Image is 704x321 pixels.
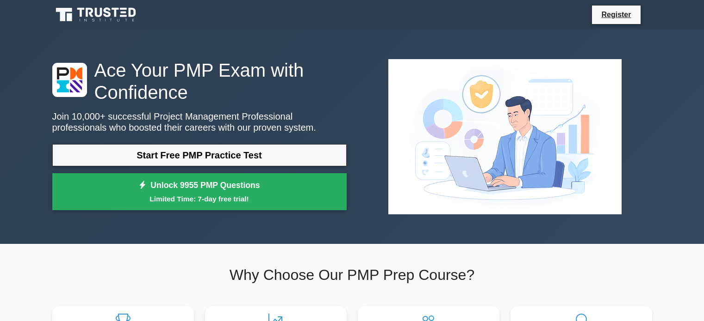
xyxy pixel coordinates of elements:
[52,173,347,210] a: Unlock 9955 PMP QuestionsLimited Time: 7-day free trial!
[381,52,629,222] img: Project Management Professional Preview
[52,144,347,166] a: Start Free PMP Practice Test
[596,9,636,20] a: Register
[52,111,347,133] p: Join 10,000+ successful Project Management Professional professionals who boosted their careers w...
[64,194,335,204] small: Limited Time: 7-day free trial!
[52,59,347,103] h1: Ace Your PMP Exam with Confidence
[52,266,652,284] h2: Why Choose Our PMP Prep Course?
